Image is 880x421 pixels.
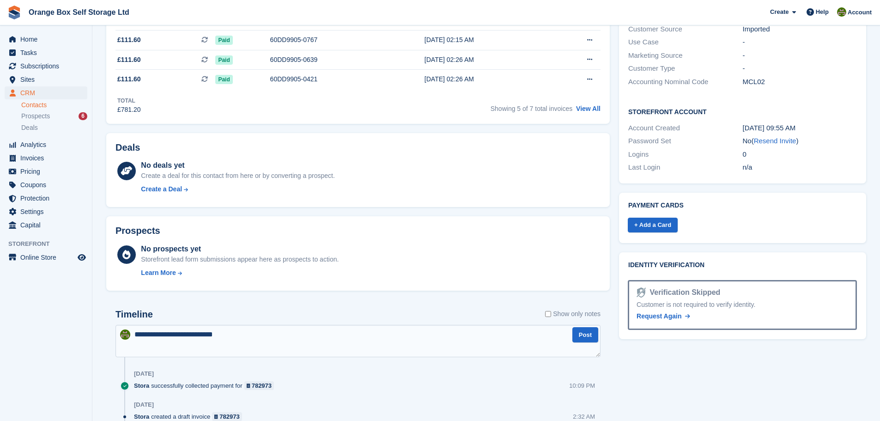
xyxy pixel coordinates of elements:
span: Paid [215,36,232,45]
div: - [743,50,857,61]
div: Marketing Source [628,50,742,61]
div: [DATE] 02:15 AM [425,35,551,45]
div: Create a deal for this contact from here or by converting a prospect. [141,171,334,181]
div: 60DD9905-0639 [270,55,394,65]
a: menu [5,152,87,165]
div: 2:32 AM [573,412,595,421]
div: Logins [628,149,742,160]
div: created a draft invoice [134,412,247,421]
a: menu [5,60,87,73]
label: Show only notes [545,309,601,319]
a: 782973 [244,381,274,390]
span: Account [848,8,872,17]
a: Learn More [141,268,339,278]
a: menu [5,86,87,99]
a: Preview store [76,252,87,263]
a: Request Again [637,311,690,321]
img: Pippa White [837,7,846,17]
a: menu [5,251,87,264]
div: [DATE] [134,401,154,409]
div: Imported [743,24,857,35]
a: Orange Box Self Storage Ltd [25,5,133,20]
a: 782973 [212,412,242,421]
div: 60DD9905-0421 [270,74,394,84]
a: Prospects 6 [21,111,87,121]
div: Password Set [628,136,742,146]
span: £111.60 [117,74,141,84]
span: Paid [215,75,232,84]
span: Pricing [20,165,76,178]
div: Create a Deal [141,184,182,194]
div: MCL02 [743,77,857,87]
div: Verification Skipped [646,287,720,298]
div: 782973 [219,412,239,421]
span: Protection [20,192,76,205]
a: menu [5,138,87,151]
div: Account Created [628,123,742,134]
div: Total [117,97,141,105]
span: Showing 5 of 7 total invoices [491,105,572,112]
a: Create a Deal [141,184,334,194]
span: Paid [215,55,232,65]
div: Use Case [628,37,742,48]
h2: Deals [115,142,140,153]
div: No [743,136,857,146]
span: Settings [20,205,76,218]
div: 60DD9905-0767 [270,35,394,45]
span: CRM [20,86,76,99]
div: Customer Source [628,24,742,35]
div: [DATE] [134,370,154,378]
div: Storefront lead form submissions appear here as prospects to action. [141,255,339,264]
div: Customer is not required to verify identity. [637,300,848,310]
span: Coupons [20,178,76,191]
div: - [743,37,857,48]
a: menu [5,46,87,59]
img: Pippa White [120,329,130,340]
div: n/a [743,162,857,173]
div: No deals yet [141,160,334,171]
a: View All [576,105,601,112]
div: 10:09 PM [569,381,595,390]
span: Sites [20,73,76,86]
h2: Timeline [115,309,153,320]
span: Analytics [20,138,76,151]
a: menu [5,178,87,191]
span: Invoices [20,152,76,165]
h2: Payment cards [628,202,857,209]
button: Post [572,327,598,342]
h2: Identity verification [628,262,857,269]
a: Contacts [21,101,87,110]
div: £781.20 [117,105,141,115]
span: Home [20,33,76,46]
a: menu [5,219,87,232]
div: No prospects yet [141,244,339,255]
span: ( ) [752,137,799,145]
img: stora-icon-8386f47178a22dfd0bd8f6a31ec36ba5ce8667c1dd55bd0f319d3a0aa187defe.svg [7,6,21,19]
div: [DATE] 02:26 AM [425,55,551,65]
div: [DATE] 09:55 AM [743,123,857,134]
a: menu [5,165,87,178]
a: Deals [21,123,87,133]
div: successfully collected payment for [134,381,279,390]
span: Storefront [8,239,92,249]
span: Deals [21,123,38,132]
a: menu [5,192,87,205]
div: Learn More [141,268,176,278]
img: Identity Verification Ready [637,287,646,298]
div: - [743,63,857,74]
span: Create [770,7,789,17]
div: [DATE] 02:26 AM [425,74,551,84]
span: Help [816,7,829,17]
div: Accounting Nominal Code [628,77,742,87]
span: Request Again [637,312,682,320]
input: Show only notes [545,309,551,319]
a: menu [5,33,87,46]
span: Stora [134,381,149,390]
span: Tasks [20,46,76,59]
a: Resend Invite [754,137,796,145]
span: £111.60 [117,35,141,45]
h2: Prospects [115,226,160,236]
span: Subscriptions [20,60,76,73]
a: menu [5,73,87,86]
h2: Storefront Account [628,107,857,116]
